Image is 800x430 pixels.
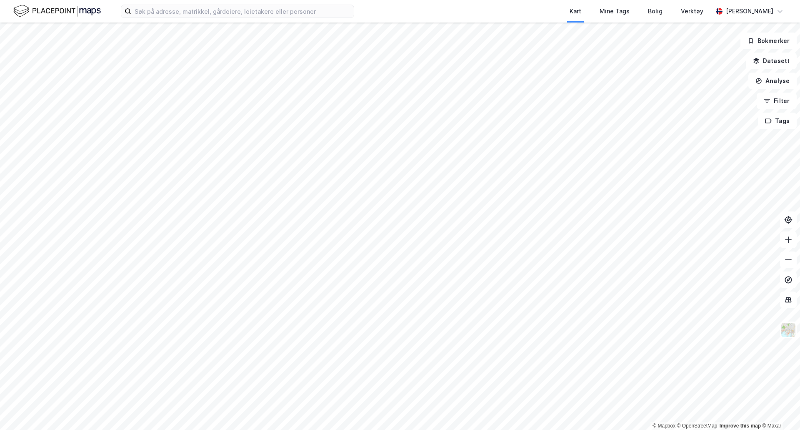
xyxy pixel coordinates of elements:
button: Filter [757,93,797,109]
div: Mine Tags [600,6,630,16]
img: logo.f888ab2527a4732fd821a326f86c7f29.svg [13,4,101,18]
div: Kontrollprogram for chat [758,390,800,430]
a: Improve this map [720,423,761,429]
div: [PERSON_NAME] [726,6,773,16]
div: Bolig [648,6,662,16]
button: Analyse [748,73,797,89]
div: Verktøy [681,6,703,16]
button: Tags [758,113,797,129]
input: Søk på adresse, matrikkel, gårdeiere, leietakere eller personer [131,5,354,18]
a: Mapbox [652,423,675,429]
div: Kart [570,6,581,16]
button: Bokmerker [740,33,797,49]
img: Z [780,322,796,338]
a: OpenStreetMap [677,423,717,429]
iframe: Chat Widget [758,390,800,430]
button: Datasett [746,53,797,69]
